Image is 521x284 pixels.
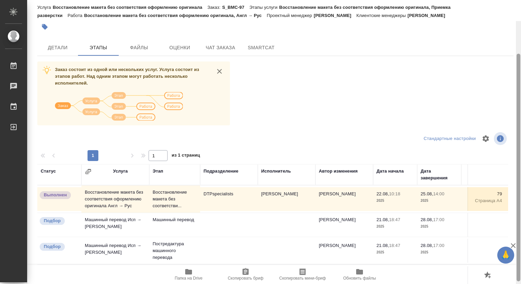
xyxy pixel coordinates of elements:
td: DTPspecialists [200,187,258,211]
button: Добавить тэг [37,19,52,34]
button: Скопировать бриф [217,265,274,284]
button: 🙏 [497,247,514,264]
p: S_BMC-97 [222,5,249,10]
p: 79 [465,191,502,197]
button: Сгруппировать [85,168,92,175]
p: Работа [67,13,84,18]
p: Восстановление макета без соответстви... [153,189,197,209]
p: 2025 [421,249,458,256]
p: 2025 [377,223,414,230]
span: Папка на Drive [175,276,202,281]
p: Клиентские менеджеры [356,13,408,18]
p: слово [465,249,502,256]
p: Подбор [44,217,61,224]
div: Услуга [113,168,128,175]
div: split button [422,134,478,144]
div: Исполнитель [261,168,291,175]
td: Машинный перевод Исп → [PERSON_NAME] [81,239,149,263]
td: [PERSON_NAME] [315,213,373,237]
div: Подразделение [204,168,238,175]
p: 10:18 [389,191,400,196]
span: Детали [41,43,74,52]
button: Папка на Drive [160,265,217,284]
p: слово [465,223,502,230]
span: SmartCat [245,43,277,52]
p: 17:00 [433,243,444,248]
div: Дата завершения [421,168,458,181]
td: Восстановление макета без соответствия оформлению оригинала Англ → Рус [81,185,149,213]
p: 14:00 [433,191,444,196]
span: Чат заказа [204,43,237,52]
span: Файлы [123,43,155,52]
button: close [214,66,225,76]
span: 🙏 [500,248,512,262]
span: Заказ состоит из одной или нескольких услуг. Услуга состоит из этапов работ. Над одним этапом мог... [55,67,199,86]
button: Добавить оценку [482,270,494,281]
p: 2025 [377,249,414,256]
p: 25.08, [421,191,433,196]
p: 18:47 [389,243,400,248]
p: Заказ: [207,5,222,10]
p: Услуга [37,5,53,10]
p: Машинный перевод [153,216,197,223]
p: [PERSON_NAME] [408,13,450,18]
p: Подбор [44,243,61,250]
p: Этапы услуги [249,5,279,10]
p: 28.08, [421,217,433,222]
p: 28.08, [421,243,433,248]
p: 0 [465,242,502,249]
p: 21.08, [377,243,389,248]
p: Постредактура машинного перевода [153,241,197,261]
p: Восстановление макета без соответствия оформлению оригинала, Англ → Рус [84,13,267,18]
p: 2025 [421,197,458,204]
p: 22.08, [377,191,389,196]
span: Настроить таблицу [478,130,494,147]
td: [PERSON_NAME] [315,239,373,263]
span: Оценки [163,43,196,52]
td: Машинный перевод Исп → [PERSON_NAME] [81,213,149,237]
p: 2025 [421,223,458,230]
p: 2025 [377,197,414,204]
button: Скопировать мини-бриф [274,265,331,284]
p: Восстановление макета без соответствия оформлению оригинала [53,5,207,10]
p: 0 [465,216,502,223]
p: [PERSON_NAME] [314,13,356,18]
span: Скопировать мини-бриф [279,276,326,281]
span: Обновить файлы [343,276,376,281]
span: из 1 страниц [172,151,200,161]
div: Статус [41,168,56,175]
p: 18:47 [389,217,400,222]
td: [PERSON_NAME] [258,187,315,211]
p: Проектный менеджер [267,13,313,18]
p: Страница А4 [465,197,502,204]
span: Этапы [82,43,115,52]
span: Скопировать бриф [228,276,263,281]
button: Обновить файлы [331,265,388,284]
td: [PERSON_NAME] [315,187,373,211]
div: Автор изменения [319,168,358,175]
p: Выполнен [44,192,67,198]
p: 21.08, [377,217,389,222]
div: Дата начала [377,168,404,175]
p: 17:00 [433,217,444,222]
div: Этап [153,168,163,175]
span: Посмотреть информацию [494,132,508,145]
